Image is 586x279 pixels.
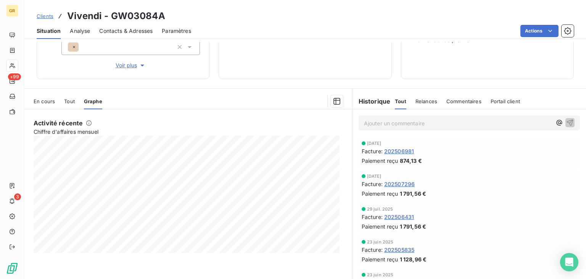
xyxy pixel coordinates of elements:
[367,207,393,211] span: 29 juil. 2025
[362,180,383,188] span: Facture :
[400,255,427,263] span: 1 128,96 €
[34,98,55,104] span: En cours
[6,5,18,17] div: GR
[67,9,165,23] h3: Vivendi - GW03084A
[79,44,85,50] input: Ajouter une valeur
[34,118,83,128] h6: Activité récente
[384,180,415,188] span: 202507296
[367,141,382,146] span: [DATE]
[8,73,21,80] span: +99
[400,222,427,230] span: 1 791,56 €
[400,190,427,198] span: 1 791,56 €
[560,253,578,271] div: Open Intercom Messenger
[520,25,559,37] button: Actions
[353,97,391,106] h6: Historique
[362,255,398,263] span: Paiement reçu
[34,128,340,136] span: Chiffre d'affaires mensuel
[491,98,520,104] span: Portail client
[362,190,398,198] span: Paiement reçu
[400,157,422,165] span: 874,13 €
[367,174,382,178] span: [DATE]
[37,12,53,20] a: Clients
[367,240,394,244] span: 23 juin 2025
[362,246,383,254] span: Facture :
[61,61,200,70] button: Voir plus
[84,98,102,104] span: Graphe
[362,213,383,221] span: Facture :
[6,262,18,274] img: Logo LeanPay
[99,27,153,35] span: Contacts & Adresses
[362,222,398,230] span: Paiement reçu
[162,27,191,35] span: Paramètres
[14,193,21,200] span: 3
[367,273,394,277] span: 23 juin 2025
[384,246,414,254] span: 202505835
[446,98,481,104] span: Commentaires
[37,13,53,19] span: Clients
[362,147,383,155] span: Facture :
[362,157,398,165] span: Paiement reçu
[116,62,146,69] span: Voir plus
[37,27,61,35] span: Situation
[384,213,414,221] span: 202506431
[415,98,437,104] span: Relances
[70,27,90,35] span: Analyse
[64,98,75,104] span: Tout
[395,98,406,104] span: Tout
[384,147,414,155] span: 202506981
